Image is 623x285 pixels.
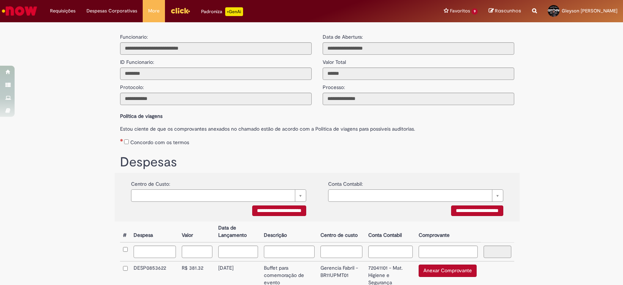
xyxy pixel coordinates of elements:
a: Rascunhos [489,8,521,15]
span: Requisições [50,7,76,15]
label: Conta Contabil: [328,177,363,188]
label: Protocolo: [120,80,144,91]
b: Política de viagens [120,113,162,119]
th: # [120,222,131,242]
h1: Despesas [120,155,514,170]
th: Conta Contabil [365,222,416,242]
label: Concordo com os termos [130,139,189,146]
span: Gleyson [PERSON_NAME] [562,8,618,14]
label: Data de Abertura: [323,33,363,41]
p: +GenAi [225,7,243,16]
th: Descrição [261,222,318,242]
a: Limpar campo {0} [328,189,503,202]
label: Processo: [323,80,345,91]
div: Padroniza [201,7,243,16]
th: Comprovante [416,222,480,242]
th: Centro de custo [318,222,365,242]
label: ID Funcionario: [120,55,154,66]
label: Estou ciente de que os comprovantes anexados no chamado estão de acordo com a Politica de viagens... [120,122,514,132]
label: Valor Total [323,55,346,66]
img: ServiceNow [1,4,38,18]
span: Favoritos [450,7,470,15]
a: Limpar campo {0} [131,189,306,202]
th: Despesa [131,222,179,242]
span: 9 [472,8,478,15]
button: Anexar Comprovante [419,265,477,277]
label: Funcionario: [120,33,148,41]
label: Centro de Custo: [131,177,170,188]
span: More [148,7,159,15]
span: Rascunhos [495,7,521,14]
span: Despesas Corporativas [86,7,137,15]
th: Data de Lançamento [215,222,261,242]
th: Valor [179,222,215,242]
img: click_logo_yellow_360x200.png [170,5,190,16]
